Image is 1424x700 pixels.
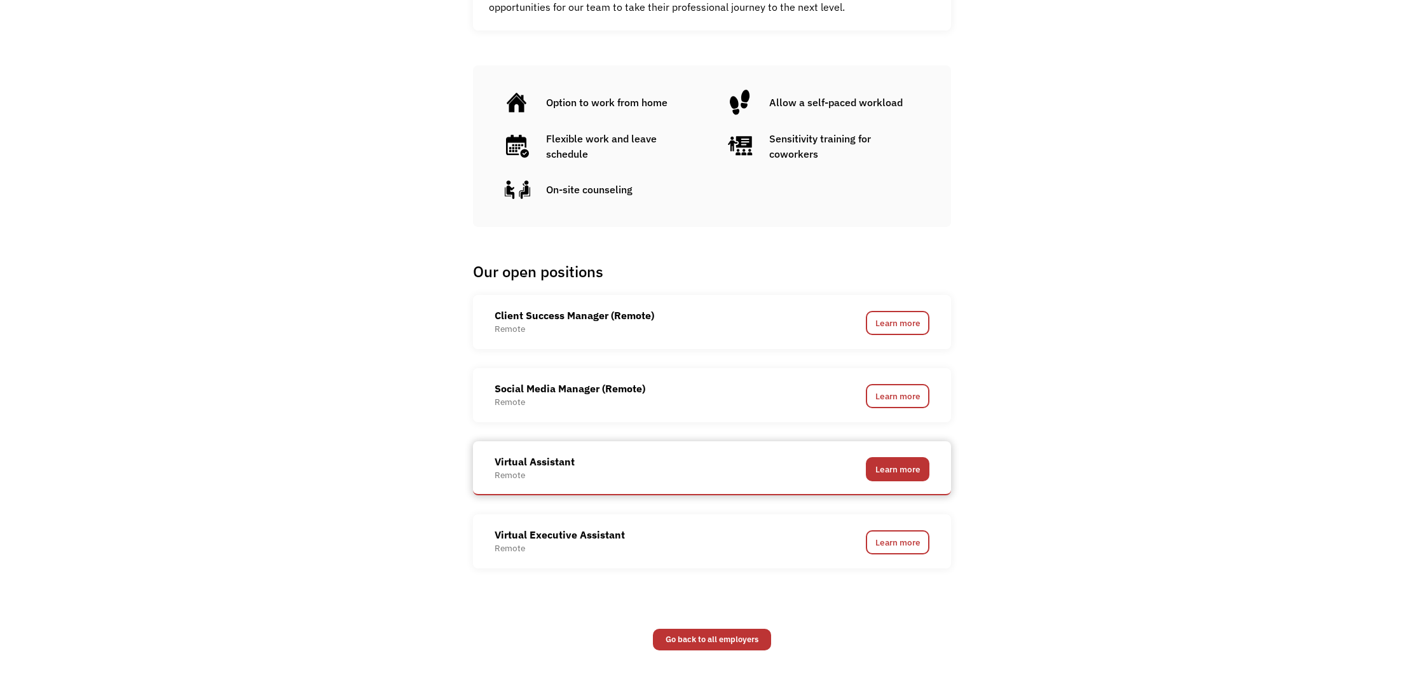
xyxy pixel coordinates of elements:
a: Go back to all employers [653,629,771,650]
h1: Our open positions [473,262,947,281]
div: Remote [495,542,625,554]
div: Flexible work and leave schedule [546,131,698,161]
div: Virtual Executive Assistant [495,527,625,542]
a: Learn more [866,457,929,481]
div: Virtual Assistant [495,454,575,469]
div: Client Success Manager (Remote) [495,308,654,323]
div: Remote [495,323,654,335]
div: Remote [495,396,645,408]
a: Learn more [866,384,929,408]
div: Remote [495,469,575,481]
div: Allow a self-paced workload [769,95,903,110]
div: Social Media Manager (Remote) [495,381,645,396]
div: On-site counseling [546,182,633,197]
a: Learn more [866,530,929,554]
div: Option to work from home [546,95,667,110]
a: Learn more [866,311,929,335]
div: Sensitivity training for coworkers [769,131,921,161]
